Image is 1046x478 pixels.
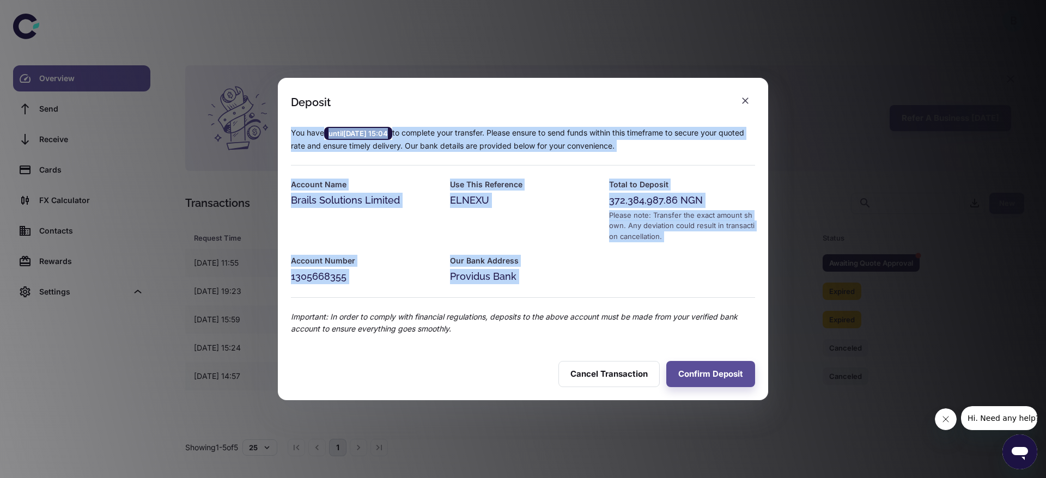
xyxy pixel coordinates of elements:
[291,193,437,208] div: Brails Solutions Limited
[450,255,596,267] h6: Our Bank Address
[558,361,660,387] button: Cancel Transaction
[450,269,596,284] div: Providus Bank
[7,8,78,16] span: Hi. Need any help?
[450,193,596,208] div: ELNEXU
[961,406,1037,430] iframe: Message from company
[609,210,755,242] div: Please note: Transfer the exact amount shown. Any deviation could result in transaction cancellat...
[291,311,755,335] p: Important: In order to comply with financial regulations, deposits to the above account must be m...
[324,128,392,139] span: until [DATE] 15:04
[291,96,331,109] div: Deposit
[609,179,755,191] h6: Total to Deposit
[450,179,596,191] h6: Use This Reference
[291,255,437,267] h6: Account Number
[1002,434,1037,469] iframe: Button to launch messaging window
[666,361,755,387] button: Confirm Deposit
[291,269,437,284] div: 1305668355
[609,193,755,208] div: 372,384,987.86 NGN
[291,179,437,191] h6: Account Name
[935,408,957,430] iframe: Close message
[291,127,755,152] p: You have to complete your transfer. Please ensure to send funds within this timeframe to secure y...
